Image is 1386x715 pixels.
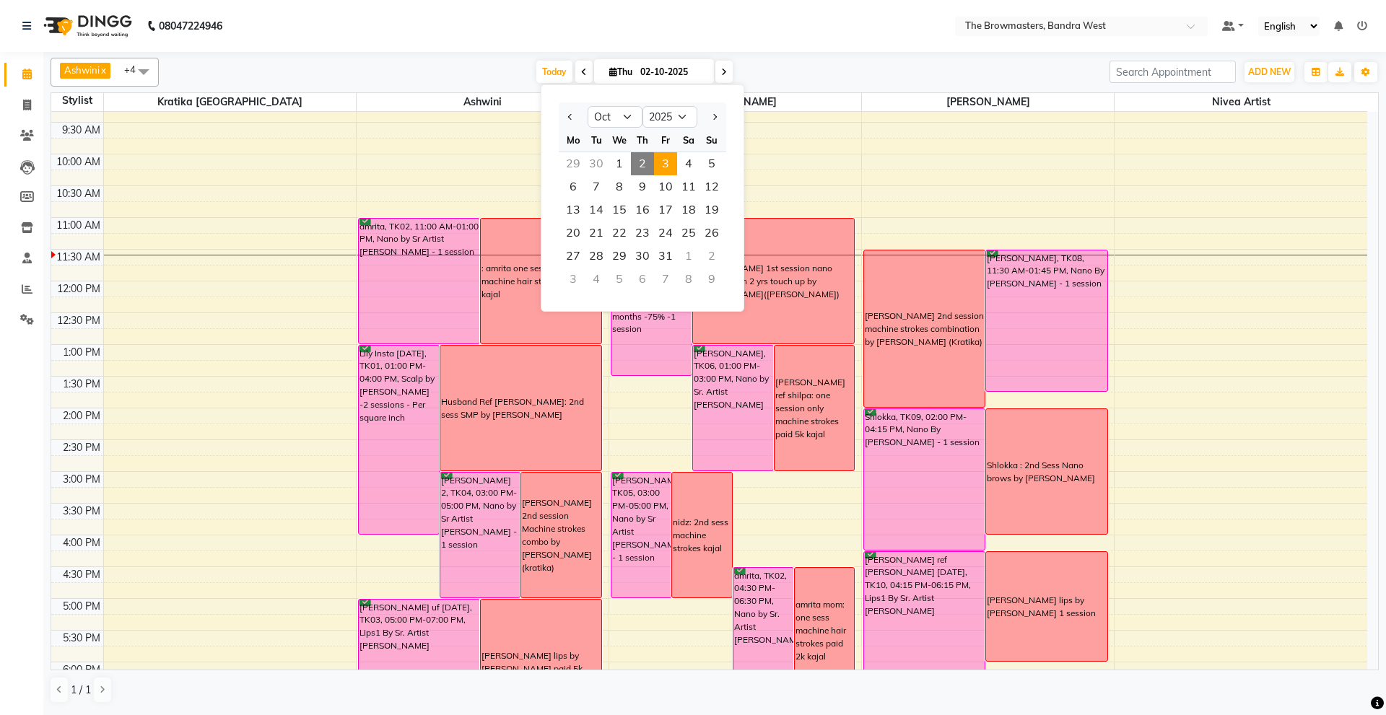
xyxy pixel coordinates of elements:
div: 2:00 PM [60,408,103,424]
span: 24 [654,221,677,245]
span: 20 [562,221,585,245]
span: Thu [606,66,636,77]
span: +4 [124,63,147,75]
div: 10:30 AM [53,186,103,201]
span: 12 [700,175,723,198]
div: Friday, October 3, 2025 [654,152,677,175]
div: Friday, November 7, 2025 [654,268,677,291]
span: 25 [677,221,700,245]
div: Monday, October 27, 2025 [562,245,585,268]
div: [PERSON_NAME], TK08, 11:30 AM-01:45 PM, Nano By [PERSON_NAME] - 1 session [986,250,1107,391]
div: Fr [654,128,677,152]
div: Tuesday, October 14, 2025 [585,198,608,221]
span: 10 [654,175,677,198]
span: 27 [562,245,585,268]
div: Wednesday, October 15, 2025 [608,198,631,221]
div: Sa [677,128,700,152]
div: 5:30 PM [60,631,103,646]
span: Kratika [GEOGRAPHIC_DATA] [104,93,356,111]
div: 11:00 AM [53,218,103,233]
div: Sunday, October 5, 2025 [700,152,723,175]
div: 9:30 AM [59,123,103,138]
span: 16 [631,198,654,221]
div: 4:30 PM [60,567,103,582]
div: Husband Ref [PERSON_NAME]: 2nd sess SMP by [PERSON_NAME] [441,395,601,421]
div: [PERSON_NAME] 2nd session Machine strokes combo by [PERSON_NAME](kratika) [522,496,601,574]
img: logo [37,6,136,46]
div: Monday, November 3, 2025 [562,268,585,291]
div: [PERSON_NAME], TK06, 01:00 PM-03:00 PM, Nano by Sr. Artist [PERSON_NAME] [693,346,773,470]
div: Sunday, November 9, 2025 [700,268,723,291]
div: Friday, October 10, 2025 [654,175,677,198]
input: 2025-10-02 [636,61,708,83]
b: 08047224946 [159,6,222,46]
div: 11:30 AM [53,250,103,265]
div: [PERSON_NAME], TK05, 03:00 PM-05:00 PM, Nano by Sr Artist [PERSON_NAME] - 1 session [611,473,671,597]
span: 3 [654,152,677,175]
div: 10:00 AM [53,154,103,170]
span: 13 [562,198,585,221]
span: 28 [585,245,608,268]
div: Saturday, October 25, 2025 [677,221,700,245]
span: 19 [700,198,723,221]
div: amrita mom: one sess machine hair strokes paid 2k kajal [796,598,854,662]
span: 11 [677,175,700,198]
span: ADD NEW [1248,66,1291,77]
span: 2 [631,152,654,175]
div: Thursday, October 30, 2025 [631,245,654,268]
span: 1 [608,152,631,175]
div: [PERSON_NAME] 1st session nano combo within 2 yrs touch up by [PERSON_NAME]([PERSON_NAME]) [694,262,854,301]
div: amrita, TK02, 04:30 PM-06:30 PM, Nano by Sr. Artist [PERSON_NAME] [733,568,793,693]
span: 22 [608,221,631,245]
div: Sunday, October 19, 2025 [700,198,723,221]
div: Sunday, October 12, 2025 [700,175,723,198]
div: Tuesday, September 30, 2025 [585,152,608,175]
div: 5:00 PM [60,599,103,614]
div: 12:30 PM [54,313,103,328]
div: Shlokka : 2nd Sess Nano brows by [PERSON_NAME] [987,459,1106,485]
div: Sunday, October 26, 2025 [700,221,723,245]
div: Wednesday, October 8, 2025 [608,175,631,198]
div: Thursday, October 23, 2025 [631,221,654,245]
span: 15 [608,198,631,221]
div: Mo [562,128,585,152]
span: [PERSON_NAME] [862,93,1114,111]
div: 1:00 PM [60,345,103,360]
div: Wednesday, October 29, 2025 [608,245,631,268]
div: 3:00 PM [60,472,103,487]
div: Wednesday, October 22, 2025 [608,221,631,245]
div: Friday, October 31, 2025 [654,245,677,268]
div: [PERSON_NAME] lips by [PERSON_NAME] paid 5k [481,649,601,675]
div: Shlokka, TK09, 02:00 PM-04:15 PM, Nano By [PERSON_NAME] - 1 session [864,409,985,550]
div: [PERSON_NAME] 2, TK04, 03:00 PM-05:00 PM, Nano by Sr Artist [PERSON_NAME] - 1 session [440,473,520,597]
div: Thursday, October 2, 2025 [631,152,654,175]
span: 8 [608,175,631,198]
div: 3:30 PM [60,504,103,519]
div: Friday, October 17, 2025 [654,198,677,221]
div: Thursday, October 16, 2025 [631,198,654,221]
div: Monday, September 29, 2025 [562,152,585,175]
select: Select month [588,106,642,128]
span: 18 [677,198,700,221]
span: 23 [631,221,654,245]
div: Tuesday, October 21, 2025 [585,221,608,245]
div: Saturday, October 4, 2025 [677,152,700,175]
span: 14 [585,198,608,221]
div: Th [631,128,654,152]
span: 31 [654,245,677,268]
div: Monday, October 20, 2025 [562,221,585,245]
div: [PERSON_NAME] ref shilpa: one session only machine strokes paid 5k kajal [775,376,854,440]
div: Saturday, October 11, 2025 [677,175,700,198]
span: Ashwini [357,93,609,111]
div: amrita, TK02, 11:00 AM-01:00 PM, Nano by Sr Artist [PERSON_NAME] - 1 session [359,219,479,343]
span: 6 [562,175,585,198]
span: Today [536,61,572,83]
span: 9 [631,175,654,198]
span: 30 [631,245,654,268]
div: Saturday, October 18, 2025 [677,198,700,221]
div: Stylist [51,93,103,108]
div: Wednesday, November 5, 2025 [608,268,631,291]
div: 1:30 PM [60,377,103,392]
div: Tu [585,128,608,152]
span: 7 [585,175,608,198]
